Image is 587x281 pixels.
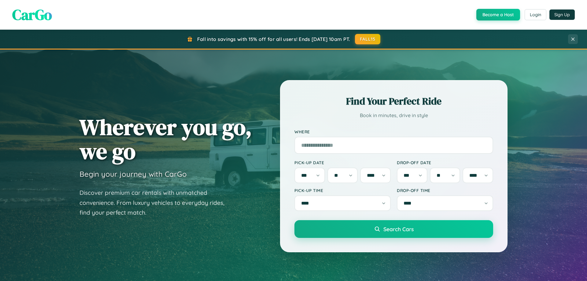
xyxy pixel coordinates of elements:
label: Pick-up Date [294,160,391,165]
h3: Begin your journey with CarGo [79,169,187,179]
span: Search Cars [383,226,414,232]
p: Book in minutes, drive in style [294,111,493,120]
span: CarGo [12,5,52,25]
h1: Wherever you go, we go [79,115,252,163]
button: Login [525,9,546,20]
button: Become a Host [476,9,520,20]
label: Drop-off Date [397,160,493,165]
label: Drop-off Time [397,188,493,193]
button: Sign Up [549,9,575,20]
label: Where [294,129,493,134]
h2: Find Your Perfect Ride [294,94,493,108]
button: Search Cars [294,220,493,238]
span: Fall into savings with 15% off for all users! Ends [DATE] 10am PT. [197,36,350,42]
button: FALL15 [355,34,381,44]
label: Pick-up Time [294,188,391,193]
p: Discover premium car rentals with unmatched convenience. From luxury vehicles to everyday rides, ... [79,188,232,218]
